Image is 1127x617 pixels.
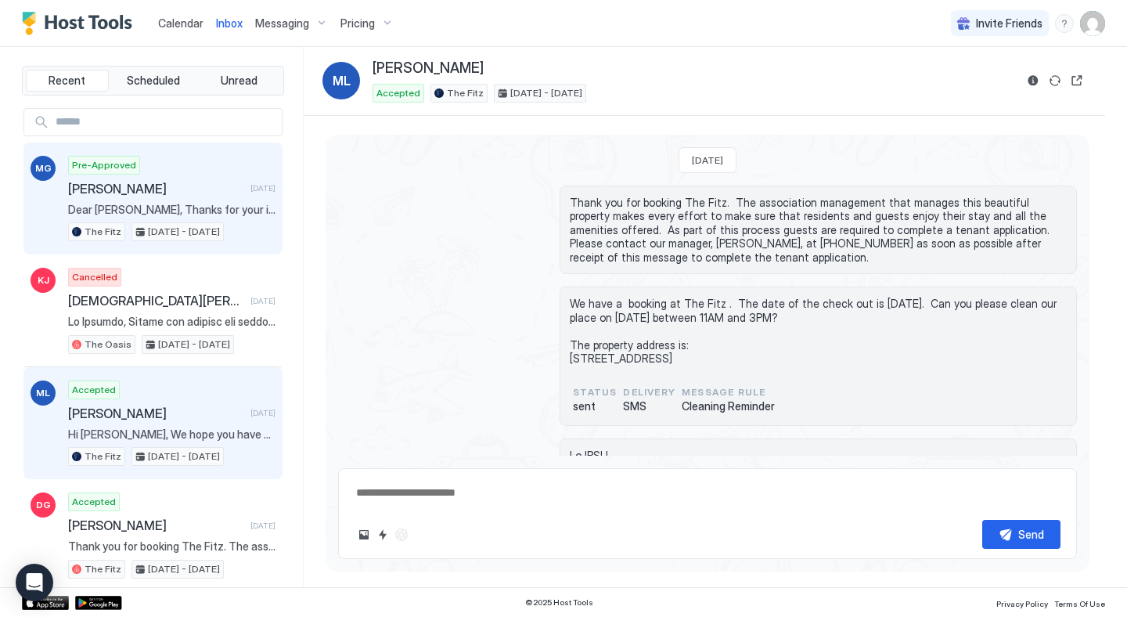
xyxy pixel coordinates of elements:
[112,70,195,92] button: Scheduled
[85,337,131,352] span: The Oasis
[36,498,51,512] span: DG
[333,71,351,90] span: ML
[340,16,375,31] span: Pricing
[158,337,230,352] span: [DATE] - [DATE]
[216,15,243,31] a: Inbox
[216,16,243,30] span: Inbox
[1080,11,1105,36] div: User profile
[373,525,392,544] button: Quick reply
[1046,71,1064,90] button: Sync reservation
[976,16,1042,31] span: Invite Friends
[982,520,1060,549] button: Send
[373,60,484,78] span: [PERSON_NAME]
[68,539,275,554] span: Thank you for booking The Fitz. The association management that manages this beautiful property m...
[75,596,122,610] a: Google Play Store
[996,594,1048,611] a: Privacy Policy
[26,70,109,92] button: Recent
[148,562,220,576] span: [DATE] - [DATE]
[68,315,275,329] span: Lo Ipsumdo, Sitame con adipisc eli seddo. Ei'te incidid utl etdo magnaa Eni Admin ven quis no exe...
[16,564,53,601] div: Open Intercom Messenger
[68,406,244,421] span: [PERSON_NAME]
[1068,71,1086,90] button: Open reservation
[255,16,309,31] span: Messaging
[36,386,50,400] span: ML
[1054,594,1105,611] a: Terms Of Use
[148,225,220,239] span: [DATE] - [DATE]
[85,225,121,239] span: The Fitz
[22,596,69,610] a: App Store
[148,449,220,464] span: [DATE] - [DATE]
[197,70,280,92] button: Unread
[996,599,1048,608] span: Privacy Policy
[72,383,116,397] span: Accepted
[570,196,1067,265] span: Thank you for booking The Fitz. The association management that manages this beautiful property m...
[525,597,593,608] span: © 2025 Host Tools
[250,296,275,306] span: [DATE]
[68,428,275,442] span: Hi [PERSON_NAME], We hope you have been enjoying your stay. Just a reminder that your check-out i...
[158,15,203,31] a: Calendar
[68,293,244,308] span: [DEMOGRAPHIC_DATA][PERSON_NAME]
[72,495,116,509] span: Accepted
[85,449,121,464] span: The Fitz
[85,562,121,576] span: The Fitz
[682,385,775,399] span: Message Rule
[573,399,617,413] span: sent
[1024,71,1042,90] button: Reservation information
[35,161,52,175] span: MG
[250,408,275,418] span: [DATE]
[1055,14,1074,33] div: menu
[22,12,139,35] a: Host Tools Logo
[355,525,373,544] button: Upload image
[221,74,257,88] span: Unread
[573,385,617,399] span: status
[250,521,275,531] span: [DATE]
[570,297,1067,366] span: We have a booking at The Fitz . The date of the check out is [DATE]. Can you please clean our pla...
[38,273,49,287] span: KJ
[623,385,675,399] span: Delivery
[1054,599,1105,608] span: Terms Of Use
[49,74,85,88] span: Recent
[623,399,675,413] span: SMS
[68,518,244,533] span: [PERSON_NAME]
[22,66,284,96] div: tab-group
[682,399,775,413] span: Cleaning Reminder
[68,181,244,197] span: [PERSON_NAME]
[376,86,420,100] span: Accepted
[250,183,275,193] span: [DATE]
[510,86,582,100] span: [DATE] - [DATE]
[1018,526,1044,543] div: Send
[72,158,136,172] span: Pre-Approved
[127,74,180,88] span: Scheduled
[72,270,117,284] span: Cancelled
[158,16,203,30] span: Calendar
[447,86,484,100] span: The Fitz
[49,109,282,135] input: Input Field
[692,154,723,166] span: [DATE]
[68,203,275,217] span: Dear [PERSON_NAME], Thanks for your inquiry about my vacation rental. The property is available f...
